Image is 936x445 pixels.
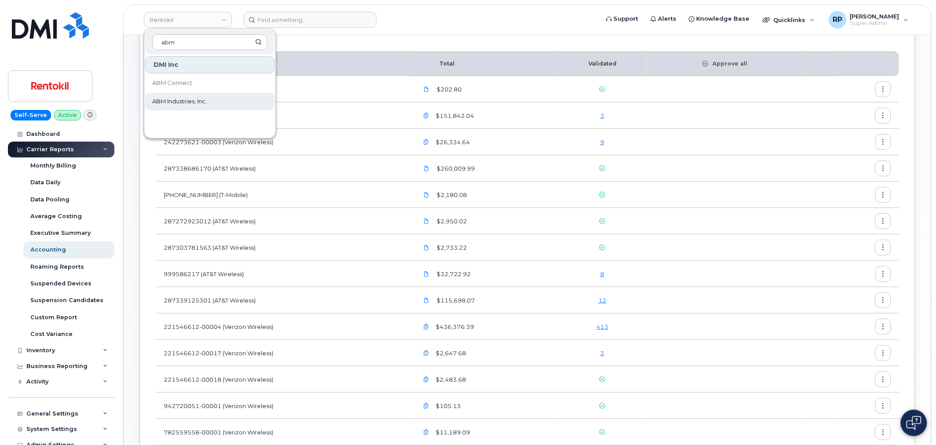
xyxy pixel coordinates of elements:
[156,129,411,155] td: 242273621-00003 (Verizon Wireless)
[600,10,645,28] a: Support
[434,376,466,384] span: $2,483.68
[145,93,275,110] a: ABM Industries, Inc.
[144,12,232,28] a: Rentokil
[850,13,899,20] span: [PERSON_NAME]
[418,213,435,229] a: Rentokil.287272923012_20250704_F.pdf
[435,270,471,278] span: $32,722.92
[156,76,411,102] td: 287263244376 (AT&T Wireless)
[156,182,411,208] td: [PHONE_NUMBER] (T-Mobile)
[145,56,275,73] div: DMI Inc
[683,10,756,28] a: Knowledge Base
[156,234,411,261] td: 287303781563 (AT&T Wireless)
[152,97,207,106] span: ABM Industries, Inc.
[156,51,411,76] th: [DATE]
[435,244,467,252] span: $2,733.22
[434,349,466,357] span: $2,647.68
[434,138,470,146] span: $26,334.64
[601,139,605,146] a: 9
[418,240,435,255] a: Rentokil.287303781563_20250704_F.pdf
[697,15,750,23] span: Knowledge Base
[708,60,747,68] span: Approve all
[156,287,411,314] td: 287339125301 (AT&T Wireless)
[145,74,275,92] a: ABM Connect
[152,34,268,50] input: Search
[907,416,921,430] img: Open chat
[434,402,461,410] span: $105.13
[435,217,467,226] span: $2,950.02
[156,393,411,419] td: 942720051-00001 (Verizon Wireless)
[435,296,475,305] span: $115,698.07
[850,20,899,27] span: Super Admin
[757,11,821,29] div: Quicklinks
[601,112,605,119] a: 3
[418,81,435,97] a: Rentokil.287263244376_20250704_F.pdf
[833,15,843,25] span: RP
[418,160,435,176] a: Rentokil.287338686170_20250704_F.pdf
[435,85,462,94] span: $202.80
[435,164,475,173] span: $260,009.99
[156,261,411,287] td: 999586217 (AT&T Wireless)
[418,187,435,202] a: Rentokil.957222078.statement-DETAIL-Jun02-Jul012025 (1) (2).pdf
[434,428,470,437] span: $11,189.09
[156,208,411,234] td: 287272923012 (AT&T Wireless)
[645,10,683,28] a: Alerts
[614,15,639,23] span: Support
[156,366,411,393] td: 221546612-00018 (Verizon Wireless)
[658,15,677,23] span: Alerts
[774,16,806,23] span: Quicklinks
[156,340,411,366] td: 221546612-00017 (Verizon Wireless)
[558,51,647,76] th: Validated
[434,323,474,331] span: $436,376.39
[597,323,609,330] a: 413
[152,79,192,88] span: ABM Connect
[435,191,467,199] span: $2,180.08
[243,12,377,28] input: Find something...
[601,350,605,357] a: 3
[434,112,474,120] span: $151,842.04
[156,314,411,340] td: 221546612-00004 (Verizon Wireless)
[418,292,435,308] a: Rentokil.287339125301_20250704_F.pdf
[601,270,605,277] a: 8
[156,155,411,182] td: 287338686170 (AT&T Wireless)
[418,266,435,281] a: Rentokil.999586217_20250714_F.pdf
[156,102,411,129] td: 242273621-00001 (Verizon Wireless)
[598,297,606,304] a: 12
[418,60,455,67] span: Total
[823,11,915,29] div: Ryan Partack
